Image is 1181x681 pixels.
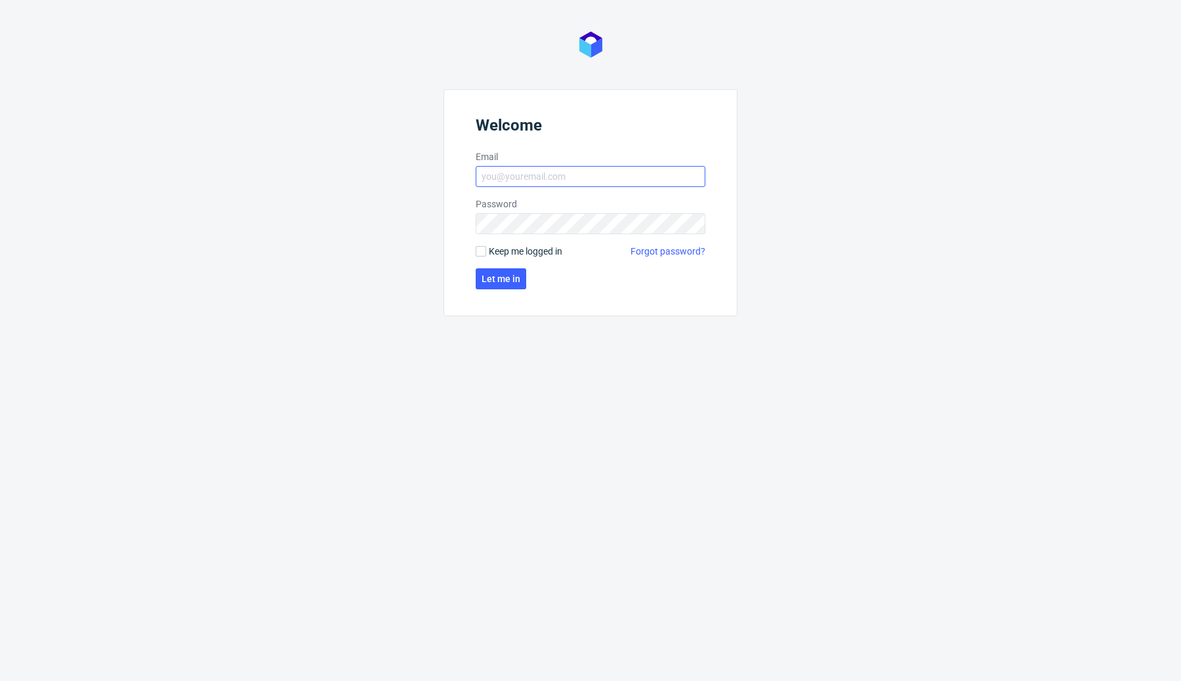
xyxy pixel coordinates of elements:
[476,268,526,289] button: Let me in
[482,274,520,283] span: Let me in
[476,116,705,140] header: Welcome
[631,245,705,258] a: Forgot password?
[476,166,705,187] input: you@youremail.com
[476,150,705,163] label: Email
[489,245,562,258] span: Keep me logged in
[476,197,705,211] label: Password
